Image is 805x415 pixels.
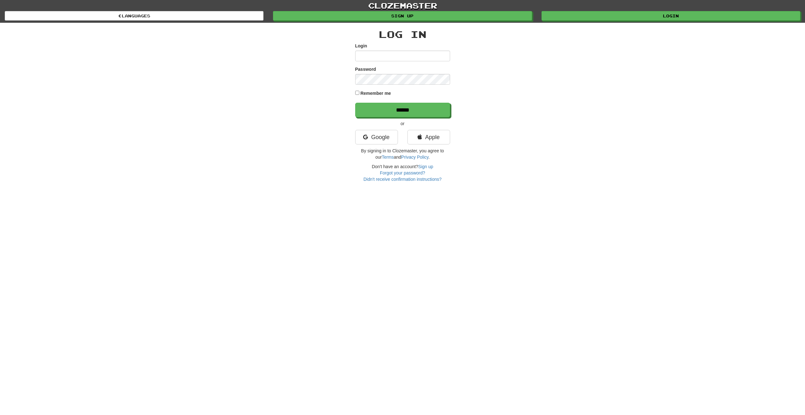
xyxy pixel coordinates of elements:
a: Languages [5,11,263,21]
label: Login [355,43,367,49]
a: Sign up [418,164,433,169]
p: or [355,120,450,127]
label: Password [355,66,376,72]
label: Remember me [360,90,391,96]
div: Don't have an account? [355,163,450,182]
a: Forgot your password? [380,170,425,175]
a: Didn't receive confirmation instructions? [363,177,442,182]
a: Apple [407,130,450,144]
p: By signing in to Clozemaster, you agree to our and . [355,148,450,160]
h2: Log In [355,29,450,40]
a: Terms [382,155,394,160]
a: Google [355,130,398,144]
a: Privacy Policy [401,155,428,160]
a: Login [542,11,800,21]
a: Sign up [273,11,532,21]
